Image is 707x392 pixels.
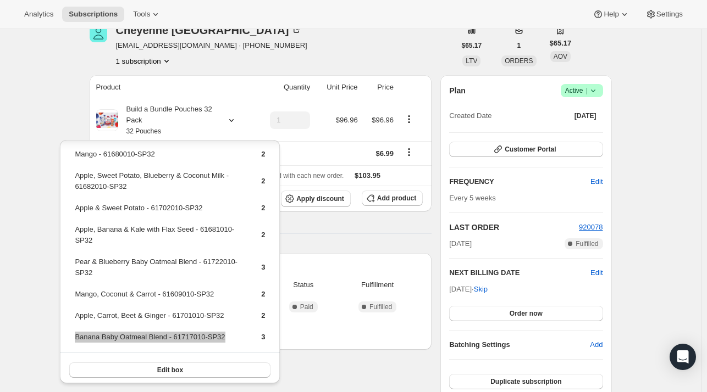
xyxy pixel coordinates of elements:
button: Edit [584,173,609,191]
button: Subscriptions [62,7,124,22]
span: 2 [261,231,265,239]
span: 2 [261,150,265,158]
th: Unit Price [313,75,361,99]
span: Cheyenne Paris [90,25,107,42]
span: [DATE] [575,111,596,120]
span: Tools [133,10,150,19]
span: 2 [261,204,265,212]
span: Analytics [24,10,53,19]
span: Status [274,279,332,290]
span: 1 [517,41,521,50]
h6: Batching Settings [449,339,590,350]
td: Mango - 61680010-SP32 [74,148,242,169]
span: Edit box [157,366,183,374]
span: ORDERS [505,57,533,65]
button: 1 [511,38,528,53]
span: Every 5 weeks [449,194,496,202]
span: Fulfilled [369,303,392,311]
span: $96.96 [336,116,358,124]
button: Order now [449,306,603,321]
span: Duplicate subscription [490,377,561,386]
td: Mango, Coconut & Carrot - 61609010-SP32 [74,288,242,309]
td: Pear & Blueberry Baby Oatmeal Blend - 61722010-SP32 [74,256,242,287]
span: $65.17 [550,38,572,49]
span: Settings [656,10,683,19]
span: Edit [590,176,603,187]
button: Edit [590,267,603,278]
button: $65.17 [455,38,489,53]
a: 920078 [579,223,603,231]
span: $103.95 [355,171,380,180]
span: Fulfillment [339,279,416,290]
th: Product [90,75,255,99]
td: Apple, Banana & Kale with Flax Seed - 61681010-SP32 [74,223,242,255]
span: Fulfilled [576,239,598,248]
button: Help [586,7,636,22]
button: Duplicate subscription [449,374,603,389]
button: Product actions [116,55,172,66]
button: Tools [126,7,168,22]
span: Customer Portal [505,145,556,154]
span: Add product [377,194,416,203]
button: Apply discount [281,191,351,207]
h2: Plan [449,85,466,96]
button: Customer Portal [449,142,603,157]
td: Apple & Sweet Potato - 61702010-SP32 [74,202,242,222]
button: Settings [639,7,689,22]
td: Apple, Sweet Potato, Blueberry & Coconut Milk - 61682010-SP32 [74,170,242,201]
span: 2 [261,290,265,298]
h2: FREQUENCY [449,176,590,187]
button: Add product [362,191,423,206]
div: Open Intercom Messenger [670,344,696,370]
span: LTV [466,57,477,65]
span: [DATE] · [449,285,488,293]
button: Add [583,336,609,354]
button: Analytics [18,7,60,22]
span: 3 [261,263,265,271]
button: [DATE] [568,108,603,124]
span: Order now [510,309,543,318]
div: Cheyenne [GEOGRAPHIC_DATA] [116,25,302,36]
small: 32 Pouches [126,127,161,135]
span: [EMAIL_ADDRESS][DOMAIN_NAME] · [PHONE_NUMBER] [116,40,307,51]
th: Price [361,75,397,99]
button: Edit box [69,362,270,378]
span: $6.99 [375,149,394,158]
button: Shipping actions [400,146,418,158]
span: Created Date [449,110,491,121]
td: Banana Baby Oatmeal Blend - 61717010-SP32 [74,331,242,351]
h2: LAST ORDER [449,222,579,233]
span: Help [604,10,618,19]
span: 2 [261,311,265,320]
div: Build a Bundle Pouches 32 Pack [118,104,217,137]
td: Apple, Carrot, Beet & Ginger - 61701010-SP32 [74,310,242,330]
span: | [586,86,587,95]
button: Product actions [400,113,418,125]
span: Subscriptions [69,10,118,19]
span: Apply discount [296,194,344,203]
button: 920078 [579,222,603,233]
span: Skip [474,284,488,295]
button: Skip [467,281,494,298]
span: 3 [261,333,265,341]
span: $96.96 [372,116,394,124]
span: [DATE] [449,238,472,249]
span: AOV [554,53,567,60]
span: Active [565,85,599,96]
th: Quantity [255,75,313,99]
span: 2 [261,177,265,185]
h2: NEXT BILLING DATE [449,267,590,278]
span: Add [590,339,603,350]
span: $65.17 [462,41,482,50]
span: Paid [300,303,313,311]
